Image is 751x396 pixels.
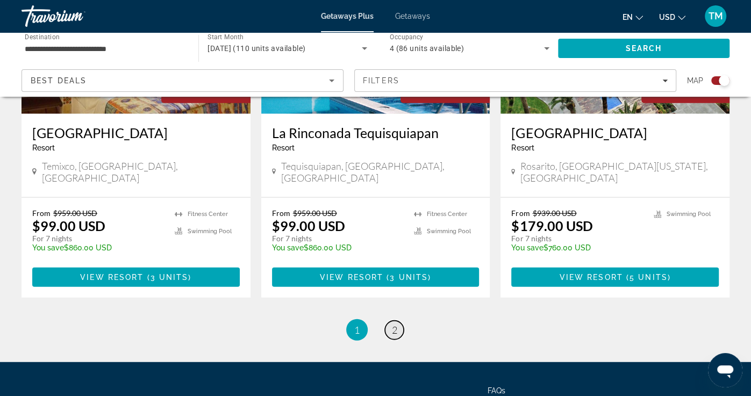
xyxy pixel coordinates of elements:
a: Getaways Plus [321,12,374,20]
span: Swimming Pool [427,228,471,235]
span: Destination [25,33,60,40]
span: Search [626,44,662,53]
span: View Resort [560,273,623,282]
span: $939.00 USD [532,208,576,218]
span: Rosarito, [GEOGRAPHIC_DATA][US_STATE], [GEOGRAPHIC_DATA] [520,160,719,184]
span: Temixco, [GEOGRAPHIC_DATA], [GEOGRAPHIC_DATA] [42,160,239,184]
span: Best Deals [31,76,87,85]
span: Swimming Pool [188,228,232,235]
span: ( ) [383,273,431,282]
span: [DATE] (110 units available) [208,44,305,53]
input: Select destination [25,42,184,55]
span: Fitness Center [427,211,467,218]
span: You save [511,243,543,252]
span: ( ) [623,273,671,282]
span: View Resort [80,273,144,282]
span: $959.00 USD [53,208,97,218]
span: en [623,13,633,21]
nav: Pagination [22,319,729,341]
p: $860.00 USD [32,243,164,252]
span: Swimming Pool [667,211,711,218]
span: View Resort [320,273,383,282]
button: Filters [354,69,676,92]
span: Resort [511,143,534,152]
mat-select: Sort by [31,74,334,87]
p: For 7 nights [511,234,643,243]
button: Change currency [659,9,685,25]
a: Travorium [22,2,129,30]
span: Resort [272,143,295,152]
span: $959.00 USD [293,208,337,218]
span: ( ) [144,273,191,282]
button: Search [558,39,729,58]
span: Start Month [208,33,244,41]
p: $760.00 USD [511,243,643,252]
span: Occupancy [390,33,424,41]
button: View Resort(5 units) [511,268,719,287]
span: 1 [354,324,360,336]
p: $99.00 USD [272,218,345,234]
span: 2 [392,324,397,336]
span: 4 (86 units available) [390,44,464,53]
p: $179.00 USD [511,218,592,234]
iframe: Bouton de lancement de la fenêtre de messagerie [708,353,742,387]
span: Map [687,73,703,88]
span: Fitness Center [188,211,228,218]
span: TM [709,11,723,21]
span: From [511,208,530,218]
button: Change language [623,9,643,25]
a: FAQs [488,386,505,395]
a: [GEOGRAPHIC_DATA] [511,125,719,141]
span: 3 units [390,273,428,282]
p: For 7 nights [32,234,164,243]
button: User Menu [702,5,729,27]
span: Filters [363,76,399,85]
a: [GEOGRAPHIC_DATA] [32,125,240,141]
span: Tequisquiapan, [GEOGRAPHIC_DATA], [GEOGRAPHIC_DATA] [281,160,479,184]
p: For 7 nights [272,234,404,243]
span: From [272,208,290,218]
span: You save [32,243,64,252]
button: View Resort(3 units) [32,268,240,287]
a: La Rinconada Tequisquiapan [272,125,480,141]
span: 5 units [630,273,668,282]
p: $99.00 USD [32,218,105,234]
span: You save [272,243,304,252]
span: From [32,208,51,218]
button: View Resort(3 units) [272,268,480,287]
a: Getaways [395,12,430,20]
span: Resort [32,143,55,152]
span: USD [659,13,675,21]
p: $860.00 USD [272,243,404,252]
span: 3 units [151,273,189,282]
